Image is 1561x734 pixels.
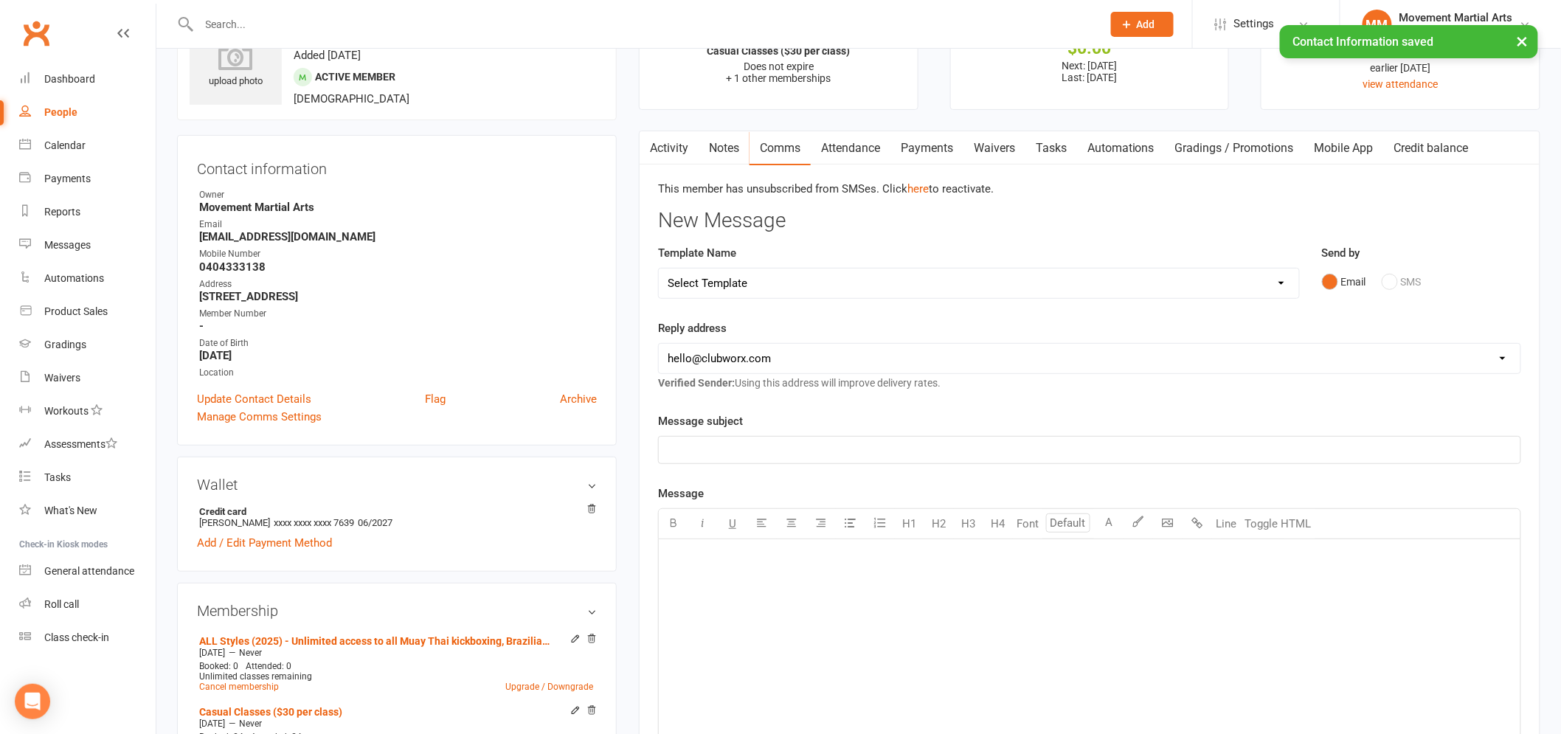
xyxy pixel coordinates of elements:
[505,682,593,692] a: Upgrade / Downgrade
[199,201,597,214] strong: Movement Martial Arts
[1384,131,1479,165] a: Credit balance
[19,588,156,621] a: Roll call
[964,60,1216,83] p: Next: [DATE] Last: [DATE]
[197,534,332,552] a: Add / Edit Payment Method
[199,247,597,261] div: Mobile Number
[811,131,890,165] a: Attendance
[44,405,89,417] div: Workouts
[199,319,597,333] strong: -
[1046,513,1090,533] input: Default
[15,684,50,719] div: Open Intercom Messenger
[44,139,86,151] div: Calendar
[195,647,597,659] div: —
[1275,60,1526,76] div: earlier [DATE]
[744,60,814,72] span: Does not expire
[425,390,446,408] a: Flag
[239,648,262,658] span: Never
[658,180,1521,198] p: This member has unsubscribed from SMSes. Click to reactivate.
[1165,131,1304,165] a: Gradings / Promotions
[1234,7,1275,41] span: Settings
[197,155,597,177] h3: Contact information
[44,305,108,317] div: Product Sales
[44,438,117,450] div: Assessments
[750,131,811,165] a: Comms
[1212,509,1242,539] button: Line
[44,631,109,643] div: Class check-in
[1399,11,1513,24] div: Movement Martial Arts
[1322,244,1360,262] label: Send by
[19,162,156,195] a: Payments
[199,671,312,682] span: Unlimited classes remaining
[274,517,354,528] span: xxxx xxxx xxxx 7639
[658,412,743,430] label: Message subject
[726,72,831,84] span: + 1 other memberships
[19,555,156,588] a: General attendance kiosk mode
[19,494,156,527] a: What's New
[658,377,941,389] span: Using this address will improve delivery rates.
[890,131,963,165] a: Payments
[239,719,262,729] span: Never
[699,131,750,165] a: Notes
[1509,25,1536,57] button: ×
[729,517,736,530] span: U
[199,719,225,729] span: [DATE]
[199,635,555,647] a: ALL Styles (2025) - Unlimited access to all Muay Thai kickboxing, Brazilian Jiu jitsu, Mixed Mart...
[197,408,322,426] a: Manage Comms Settings
[1242,509,1315,539] button: Toggle HTML
[1137,18,1155,30] span: Add
[658,485,704,502] label: Message
[199,290,597,303] strong: [STREET_ADDRESS]
[199,336,597,350] div: Date of Birth
[19,129,156,162] a: Calendar
[199,188,597,202] div: Owner
[44,206,80,218] div: Reports
[907,182,929,195] a: here
[199,230,597,243] strong: [EMAIL_ADDRESS][DOMAIN_NAME]
[640,131,699,165] a: Activity
[44,471,71,483] div: Tasks
[924,509,954,539] button: H2
[199,277,597,291] div: Address
[1304,131,1384,165] a: Mobile App
[963,131,1025,165] a: Waivers
[895,509,924,539] button: H1
[1363,78,1439,90] a: view attendance
[199,349,597,362] strong: [DATE]
[44,505,97,516] div: What's New
[19,621,156,654] a: Class kiosk mode
[1094,509,1124,539] button: A
[197,477,597,493] h3: Wallet
[44,239,91,251] div: Messages
[199,260,597,274] strong: 0404333138
[199,307,597,321] div: Member Number
[1363,10,1392,39] div: MM
[44,73,95,85] div: Dashboard
[197,390,311,408] a: Update Contact Details
[195,14,1092,35] input: Search...
[44,173,91,184] div: Payments
[658,377,735,389] strong: Verified Sender:
[19,461,156,494] a: Tasks
[19,195,156,229] a: Reports
[1013,509,1042,539] button: Font
[18,15,55,52] a: Clubworx
[1399,24,1513,38] div: Movement Martial arts
[1077,131,1165,165] a: Automations
[1025,131,1077,165] a: Tasks
[19,295,156,328] a: Product Sales
[19,428,156,461] a: Assessments
[358,517,392,528] span: 06/2027
[954,509,983,539] button: H3
[19,262,156,295] a: Automations
[19,63,156,96] a: Dashboard
[658,319,727,337] label: Reply address
[19,96,156,129] a: People
[195,718,597,730] div: —
[718,509,747,539] button: U
[199,506,589,517] strong: Credit card
[44,106,77,118] div: People
[197,504,597,530] li: [PERSON_NAME]
[1322,268,1366,296] button: Email
[315,71,395,83] span: Active member
[1111,12,1174,37] button: Add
